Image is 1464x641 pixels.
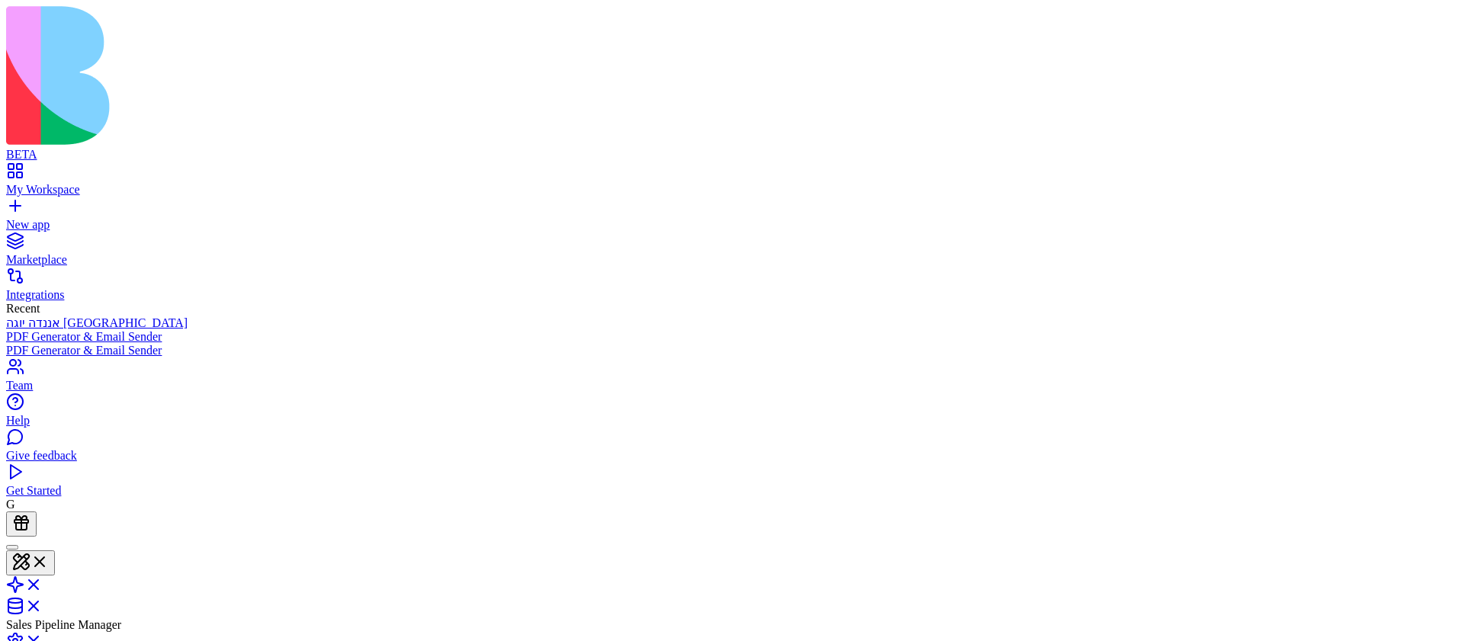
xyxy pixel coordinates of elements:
[6,253,1458,267] div: Marketplace
[6,498,15,511] span: G
[6,288,1458,302] div: Integrations
[6,414,1458,428] div: Help
[6,302,40,315] span: Recent
[6,400,1458,428] a: Help
[6,6,619,145] img: logo
[6,239,1458,267] a: Marketplace
[6,344,1458,357] a: PDF Generator & Email Sender
[6,218,1458,232] div: New app
[6,148,1458,162] div: BETA
[6,204,1458,232] a: New app
[6,316,1458,330] a: אננדה יוגה [GEOGRAPHIC_DATA]
[6,618,121,631] span: Sales Pipeline Manager
[6,365,1458,393] a: Team
[6,435,1458,463] a: Give feedback
[6,330,1458,344] a: PDF Generator & Email Sender
[6,449,1458,463] div: Give feedback
[6,134,1458,162] a: BETA
[6,274,1458,302] a: Integrations
[6,379,1458,393] div: Team
[6,470,1458,498] a: Get Started
[6,169,1458,197] a: My Workspace
[6,183,1458,197] div: My Workspace
[6,484,1458,498] div: Get Started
